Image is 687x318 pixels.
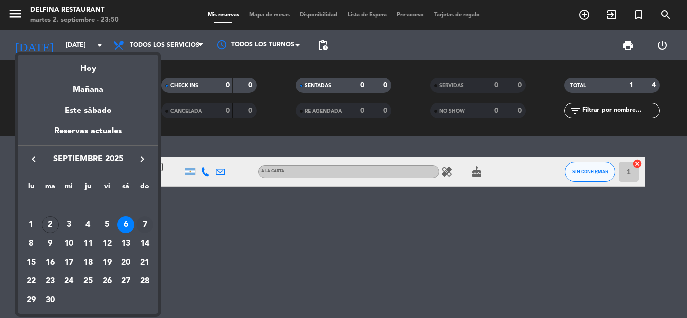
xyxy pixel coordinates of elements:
[135,181,154,196] th: domingo
[60,235,77,252] div: 10
[18,96,158,125] div: Este sábado
[60,216,77,233] div: 3
[41,216,60,235] td: 2 de septiembre de 2025
[23,292,40,309] div: 29
[22,216,41,235] td: 1 de septiembre de 2025
[117,216,136,235] td: 6 de septiembre de 2025
[98,216,117,235] td: 5 de septiembre de 2025
[41,234,60,253] td: 9 de septiembre de 2025
[18,76,158,96] div: Mañana
[117,234,136,253] td: 13 de septiembre de 2025
[22,253,41,272] td: 15 de septiembre de 2025
[99,216,116,233] div: 5
[136,273,153,290] div: 28
[23,216,40,233] div: 1
[22,291,41,310] td: 29 de septiembre de 2025
[59,234,78,253] td: 10 de septiembre de 2025
[79,273,97,290] div: 25
[41,181,60,196] th: martes
[98,234,117,253] td: 12 de septiembre de 2025
[59,216,78,235] td: 3 de septiembre de 2025
[98,272,117,291] td: 26 de septiembre de 2025
[18,55,158,75] div: Hoy
[22,272,41,291] td: 22 de septiembre de 2025
[23,235,40,252] div: 8
[18,125,158,145] div: Reservas actuales
[79,235,97,252] div: 11
[117,235,134,252] div: 13
[135,272,154,291] td: 28 de septiembre de 2025
[78,234,98,253] td: 11 de septiembre de 2025
[43,153,133,166] span: septiembre 2025
[22,181,41,196] th: lunes
[78,253,98,272] td: 18 de septiembre de 2025
[59,253,78,272] td: 17 de septiembre de 2025
[60,273,77,290] div: 24
[117,181,136,196] th: sábado
[78,272,98,291] td: 25 de septiembre de 2025
[79,254,97,271] div: 18
[78,216,98,235] td: 4 de septiembre de 2025
[59,181,78,196] th: miércoles
[117,273,134,290] div: 27
[98,253,117,272] td: 19 de septiembre de 2025
[41,253,60,272] td: 16 de septiembre de 2025
[42,292,59,309] div: 30
[135,253,154,272] td: 21 de septiembre de 2025
[79,216,97,233] div: 4
[59,272,78,291] td: 24 de septiembre de 2025
[136,235,153,252] div: 14
[28,153,40,165] i: keyboard_arrow_left
[22,196,154,216] td: SEP.
[98,181,117,196] th: viernes
[23,273,40,290] div: 22
[42,273,59,290] div: 23
[135,234,154,253] td: 14 de septiembre de 2025
[117,216,134,233] div: 6
[99,235,116,252] div: 12
[99,273,116,290] div: 26
[60,254,77,271] div: 17
[136,153,148,165] i: keyboard_arrow_right
[42,235,59,252] div: 9
[25,153,43,166] button: keyboard_arrow_left
[136,254,153,271] div: 21
[23,254,40,271] div: 15
[117,254,134,271] div: 20
[133,153,151,166] button: keyboard_arrow_right
[117,272,136,291] td: 27 de septiembre de 2025
[78,181,98,196] th: jueves
[99,254,116,271] div: 19
[22,234,41,253] td: 8 de septiembre de 2025
[117,253,136,272] td: 20 de septiembre de 2025
[41,272,60,291] td: 23 de septiembre de 2025
[42,216,59,233] div: 2
[136,216,153,233] div: 7
[135,216,154,235] td: 7 de septiembre de 2025
[41,291,60,310] td: 30 de septiembre de 2025
[42,254,59,271] div: 16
